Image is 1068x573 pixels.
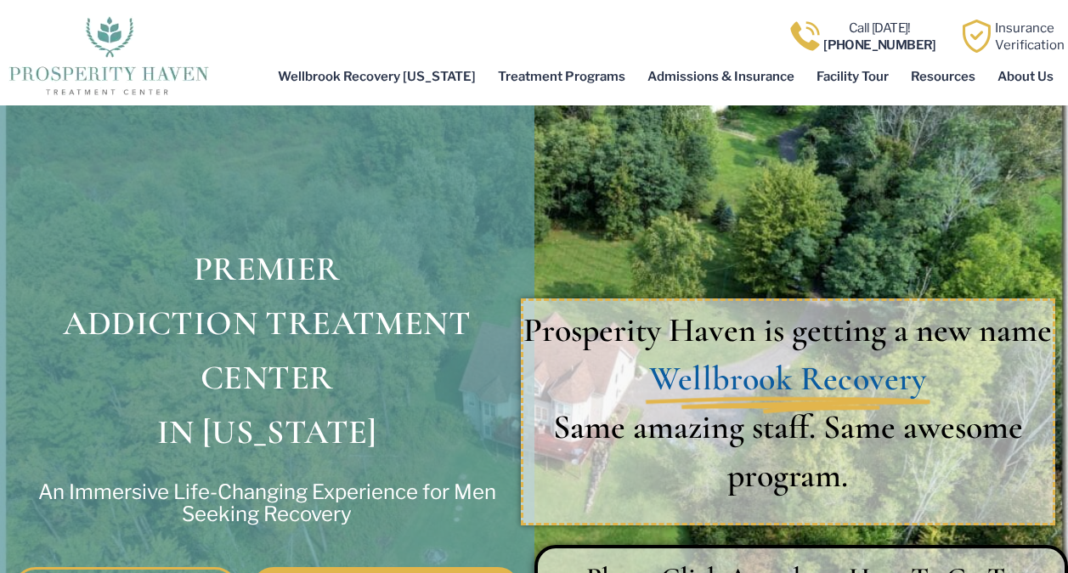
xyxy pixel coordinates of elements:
[523,310,1052,351] span: Prosperity Haven is getting a new name
[8,241,526,459] h1: PREMIER ADDICTION TREATMENT CENTER IN [US_STATE]
[552,407,1022,496] span: Same amazing staff. Same awesome program.
[788,20,822,53] img: Call one of Prosperity Haven's dedicated counselors today so we can help you overcome addiction
[995,20,1065,53] a: InsuranceVerification
[960,20,993,53] img: Learn how Prosperity Haven, a verified substance abuse center can help you overcome your addiction
[823,20,936,53] a: Call [DATE]![PHONE_NUMBER]
[900,57,986,96] a: Resources
[3,12,213,96] img: The logo for Prosperity Haven Addiction Recovery Center.
[487,57,636,96] a: Treatment Programs
[636,57,805,96] a: Admissions & Insurance
[823,37,936,53] b: [PHONE_NUMBER]
[986,57,1065,96] a: About Us
[805,57,900,96] a: Facility Tour
[267,57,487,96] a: Wellbrook Recovery [US_STATE]
[523,307,1053,501] a: Prosperity Haven is getting a new name Wellbrook Recovery Same amazing staff. Same awesome program.
[21,481,513,526] p: An Immersive Life-Changing Experience for Men Seeking Recovery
